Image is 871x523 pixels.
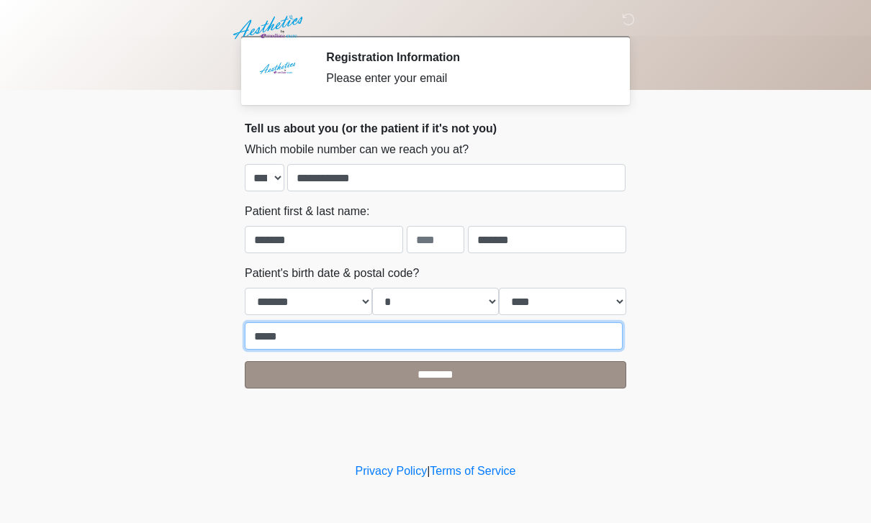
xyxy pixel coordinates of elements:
img: Aesthetics by Emediate Cure Logo [230,11,309,44]
label: Which mobile number can we reach you at? [245,141,469,158]
img: Agent Avatar [256,50,299,94]
label: Patient's birth date & postal code? [245,265,419,282]
div: Please enter your email [326,70,605,87]
h2: Tell us about you (or the patient if it's not you) [245,122,626,135]
a: Terms of Service [430,465,515,477]
a: Privacy Policy [356,465,428,477]
h2: Registration Information [326,50,605,64]
label: Patient first & last name: [245,203,369,220]
a: | [427,465,430,477]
